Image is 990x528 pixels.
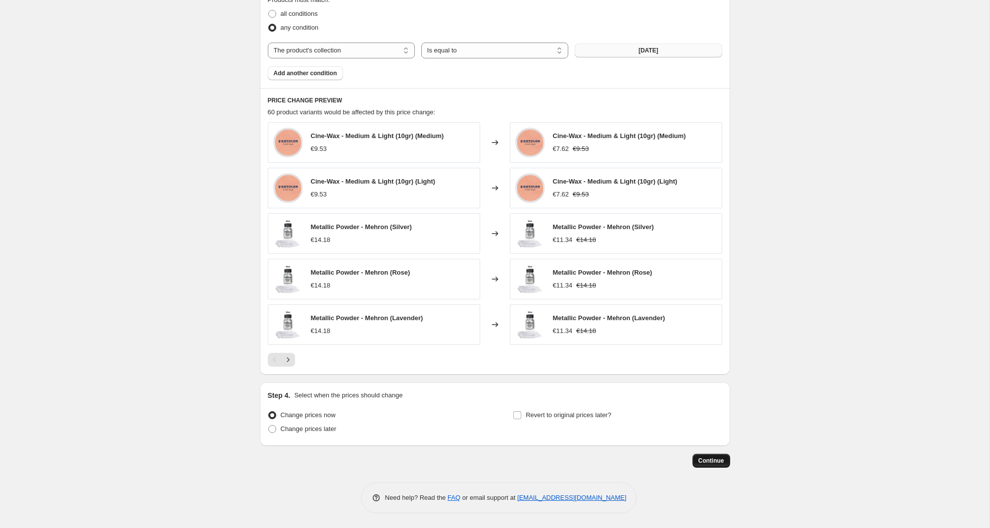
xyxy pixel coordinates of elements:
span: Cine-Wax - Medium & Light (10gr) (Light) [553,178,678,185]
span: Metallic Powder - Mehron (Rose) [553,269,652,276]
span: Change prices now [281,411,336,419]
span: Revert to original prices later? [526,411,611,419]
span: all conditions [281,10,318,17]
div: €11.34 [553,235,573,245]
span: Metallic Powder - Mehron (Lavender) [311,314,423,322]
span: Cine-Wax - Medium & Light (10gr) (Light) [311,178,436,185]
div: €14.18 [311,235,331,245]
img: metallic-powder-mehron-788776_80x.jpg [273,264,303,294]
div: €9.53 [311,144,327,154]
span: Metallic Powder - Mehron (Lavender) [553,314,665,322]
p: Select when the prices should change [294,390,402,400]
div: €14.18 [311,326,331,336]
strike: €9.53 [573,144,589,154]
img: cine-wax-medium-light-10gr-842159_80x.jpg [515,173,545,203]
img: metallic-powder-mehron-788776_80x.jpg [515,219,545,248]
nav: Pagination [268,353,295,367]
img: metallic-powder-mehron-788776_80x.jpg [273,310,303,339]
button: Add another condition [268,66,343,80]
div: €11.34 [553,281,573,290]
span: Add another condition [274,69,337,77]
span: Metallic Powder - Mehron (Silver) [553,223,654,231]
img: cine-wax-medium-light-10gr-842159_80x.jpg [515,128,545,157]
img: cine-wax-medium-light-10gr-842159_80x.jpg [273,128,303,157]
span: Cine-Wax - Medium & Light (10gr) (Medium) [311,132,444,140]
h2: Step 4. [268,390,291,400]
a: [EMAIL_ADDRESS][DOMAIN_NAME] [517,494,626,501]
strike: €14.18 [576,326,596,336]
div: €7.62 [553,144,569,154]
h6: PRICE CHANGE PREVIEW [268,96,722,104]
span: Continue [698,457,724,465]
a: FAQ [447,494,460,501]
span: or email support at [460,494,517,501]
span: Need help? Read the [385,494,448,501]
strike: €14.18 [576,281,596,290]
button: Next [281,353,295,367]
strike: €14.18 [576,235,596,245]
div: €9.53 [311,190,327,199]
span: Metallic Powder - Mehron (Silver) [311,223,412,231]
span: any condition [281,24,319,31]
strike: €9.53 [573,190,589,199]
span: Cine-Wax - Medium & Light (10gr) (Medium) [553,132,686,140]
img: metallic-powder-mehron-788776_80x.jpg [515,264,545,294]
img: metallic-powder-mehron-788776_80x.jpg [515,310,545,339]
img: cine-wax-medium-light-10gr-842159_80x.jpg [273,173,303,203]
span: Change prices later [281,425,337,432]
button: Halloween [575,44,722,57]
span: Metallic Powder - Mehron (Rose) [311,269,410,276]
span: 60 product variants would be affected by this price change: [268,108,436,116]
span: [DATE] [639,47,658,54]
div: €11.34 [553,326,573,336]
div: €14.18 [311,281,331,290]
img: metallic-powder-mehron-788776_80x.jpg [273,219,303,248]
div: €7.62 [553,190,569,199]
button: Continue [693,454,730,468]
